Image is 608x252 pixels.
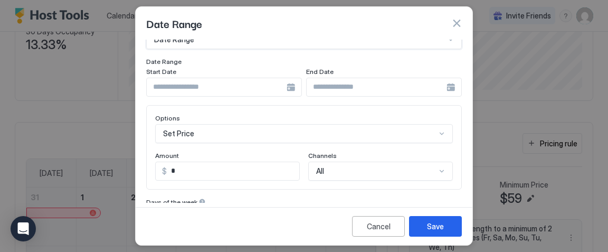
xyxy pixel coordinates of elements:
span: Options [155,114,180,122]
span: All [316,166,324,176]
span: $ [162,166,167,176]
span: Set Price [163,129,194,138]
span: Amount [155,152,179,160]
span: Date Range [154,35,194,44]
button: Cancel [352,216,405,237]
span: Start Date [146,68,176,76]
span: Date Range [146,58,182,66]
div: Open Intercom Messenger [11,216,36,241]
button: Save [409,216,462,237]
input: Input Field [307,78,446,96]
input: Input Field [167,162,299,180]
span: Days of the week [146,198,197,206]
div: Cancel [367,221,391,232]
span: Channels [308,152,337,160]
div: Save [427,221,444,232]
span: End Date [306,68,334,76]
input: Input Field [147,78,287,96]
span: Date Range [146,15,202,31]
